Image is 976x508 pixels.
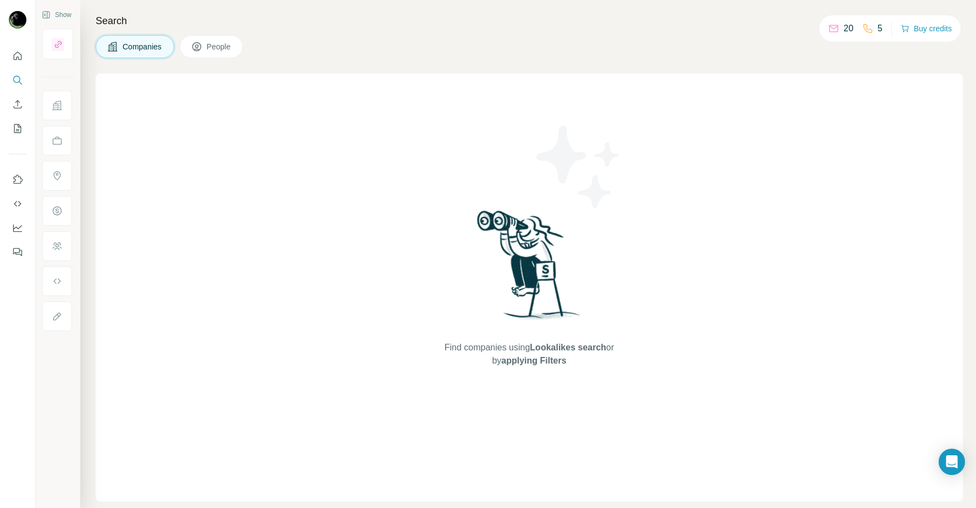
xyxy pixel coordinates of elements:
[96,13,963,29] h4: Search
[9,94,26,114] button: Enrich CSV
[878,22,883,35] p: 5
[530,343,606,352] span: Lookalikes search
[9,170,26,189] button: Use Surfe on LinkedIn
[9,218,26,238] button: Dashboard
[901,21,952,36] button: Buy credits
[529,118,628,216] img: Surfe Illustration - Stars
[123,41,163,52] span: Companies
[9,46,26,66] button: Quick start
[844,22,853,35] p: 20
[501,356,566,365] span: applying Filters
[9,70,26,90] button: Search
[207,41,232,52] span: People
[9,242,26,262] button: Feedback
[441,341,617,367] span: Find companies using or by
[9,119,26,138] button: My lists
[472,208,586,330] img: Surfe Illustration - Woman searching with binoculars
[9,194,26,214] button: Use Surfe API
[34,7,79,23] button: Show
[939,449,965,475] div: Open Intercom Messenger
[9,11,26,29] img: Avatar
